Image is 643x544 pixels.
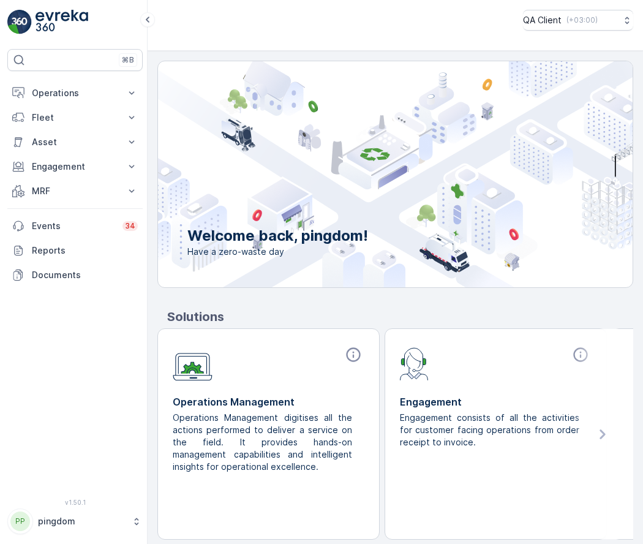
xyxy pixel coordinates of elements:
p: Welcome back, pingdom! [187,226,368,246]
div: PP [10,512,30,531]
p: ( +03:00 ) [566,15,598,25]
p: Engagement [32,161,118,173]
p: Engagement [400,395,592,409]
p: Operations Management [173,395,364,409]
img: logo [7,10,32,34]
p: 34 [125,221,135,231]
p: Engagement consists of all the activities for customer facing operations from order receipt to in... [400,412,582,448]
p: ⌘B [122,55,134,65]
button: Asset [7,130,143,154]
button: PPpingdom [7,508,143,534]
img: module-icon [173,346,212,381]
p: pingdom [38,515,126,527]
p: Reports [32,244,138,257]
p: Operations Management digitises all the actions performed to deliver a service on the field. It p... [173,412,355,473]
button: Operations [7,81,143,105]
a: Reports [7,238,143,263]
p: Solutions [167,308,633,326]
img: module-icon [400,346,429,380]
a: Documents [7,263,143,287]
p: Operations [32,87,118,99]
span: v 1.50.1 [7,499,143,506]
span: Have a zero-waste day [187,246,368,258]
p: Asset [32,136,118,148]
p: QA Client [523,14,562,26]
p: MRF [32,185,118,197]
img: logo_light-DOdMpM7g.png [36,10,88,34]
p: Events [32,220,115,232]
button: Fleet [7,105,143,130]
button: MRF [7,179,143,203]
button: QA Client(+03:00) [523,10,633,31]
button: Engagement [7,154,143,179]
p: Documents [32,269,138,281]
a: Events34 [7,214,143,238]
p: Fleet [32,111,118,124]
img: city illustration [103,61,633,287]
